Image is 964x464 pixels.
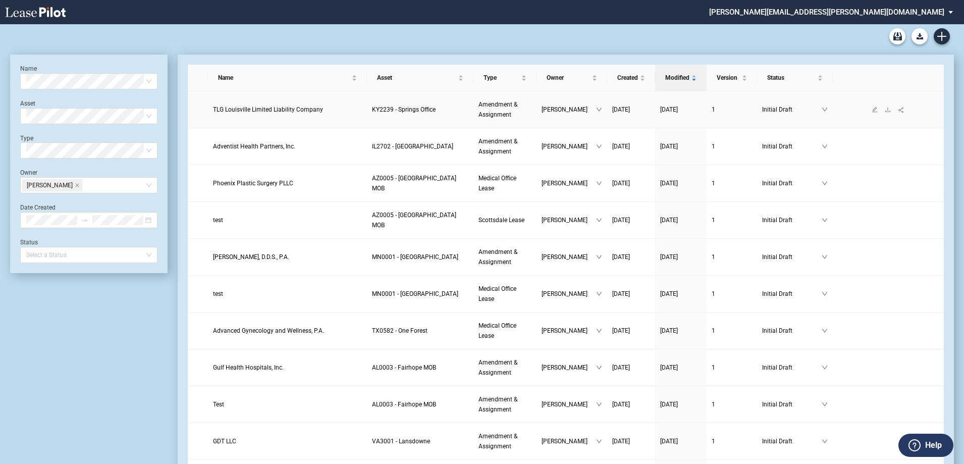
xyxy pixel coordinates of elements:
[372,364,436,371] span: AL0003 - Fairhope MOB
[81,217,88,224] span: to
[898,107,905,114] span: share-alt
[372,438,430,445] span: VA3001 - Lansdowne
[612,364,630,371] span: [DATE]
[478,138,517,155] span: Amendment & Assignment
[612,290,630,297] span: [DATE]
[822,143,828,149] span: down
[868,106,881,113] a: edit
[372,105,468,115] a: KY2239 - Springs Office
[20,135,33,142] label: Type
[372,399,468,409] a: AL0003 - Fairhope MOB
[660,436,702,446] a: [DATE]
[213,143,295,150] span: Adventist Health Partners, Inc.
[372,175,456,192] span: AZ0005 - North Mountain MOB
[762,363,822,373] span: Initial Draft
[208,65,367,91] th: Name
[372,290,458,297] span: MN0001 - Southdale Place
[478,285,516,302] span: Medical Office Lease
[213,290,223,297] span: test
[612,141,650,151] a: [DATE]
[712,363,752,373] a: 1
[478,359,517,376] span: Amendment & Assignment
[885,107,891,113] span: download
[612,436,650,446] a: [DATE]
[660,363,702,373] a: [DATE]
[377,73,456,83] span: Asset
[596,291,602,297] span: down
[372,210,468,230] a: AZ0005 - [GEOGRAPHIC_DATA] MOB
[712,105,752,115] a: 1
[20,204,56,211] label: Date Created
[934,28,950,44] a: Create new document
[757,65,833,91] th: Status
[660,215,702,225] a: [DATE]
[612,217,630,224] span: [DATE]
[660,178,702,188] a: [DATE]
[712,436,752,446] a: 1
[596,180,602,186] span: down
[872,107,878,113] span: edit
[372,401,436,408] span: AL0003 - Fairhope MOB
[762,141,822,151] span: Initial Draft
[822,365,828,371] span: down
[478,284,531,304] a: Medical Office Lease
[712,290,715,297] span: 1
[478,431,531,451] a: Amendment & Assignment
[478,248,517,266] span: Amendment & Assignment
[660,290,678,297] span: [DATE]
[372,363,468,373] a: AL0003 - Fairhope MOB
[612,327,630,334] span: [DATE]
[665,73,689,83] span: Modified
[712,215,752,225] a: 1
[372,252,468,262] a: MN0001 - [GEOGRAPHIC_DATA]
[27,180,73,191] span: [PERSON_NAME]
[542,326,596,336] span: [PERSON_NAME]
[762,289,822,299] span: Initial Draft
[372,253,458,261] span: MN0001 - Southdale Place
[889,28,905,44] a: Archive
[542,178,596,188] span: [PERSON_NAME]
[912,28,928,44] button: Download Blank Form
[762,399,822,409] span: Initial Draft
[660,180,678,187] span: [DATE]
[81,217,88,224] span: swap-right
[822,180,828,186] span: down
[767,73,816,83] span: Status
[213,438,236,445] span: GDT LLC
[712,141,752,151] a: 1
[660,106,678,113] span: [DATE]
[612,399,650,409] a: [DATE]
[372,143,453,150] span: IL2702 - Bolingbrook Medical Office Building
[20,169,37,176] label: Owner
[612,143,630,150] span: [DATE]
[372,436,468,446] a: VA3001 - Lansdowne
[712,289,752,299] a: 1
[478,173,531,193] a: Medical Office Lease
[762,436,822,446] span: Initial Draft
[707,65,757,91] th: Version
[655,65,707,91] th: Modified
[612,106,630,113] span: [DATE]
[822,107,828,113] span: down
[660,105,702,115] a: [DATE]
[542,105,596,115] span: [PERSON_NAME]
[822,401,828,407] span: down
[213,105,362,115] a: TLG Louisville Limited Liability Company
[712,252,752,262] a: 1
[712,180,715,187] span: 1
[372,326,468,336] a: TX0582 - One Forest
[596,107,602,113] span: down
[712,327,715,334] span: 1
[660,401,678,408] span: [DATE]
[712,178,752,188] a: 1
[612,105,650,115] a: [DATE]
[542,215,596,225] span: [PERSON_NAME]
[596,254,602,260] span: down
[660,143,678,150] span: [DATE]
[660,327,678,334] span: [DATE]
[473,65,537,91] th: Type
[660,253,678,261] span: [DATE]
[478,433,517,450] span: Amendment & Assignment
[213,141,362,151] a: Adventist Health Partners, Inc.
[542,363,596,373] span: [PERSON_NAME]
